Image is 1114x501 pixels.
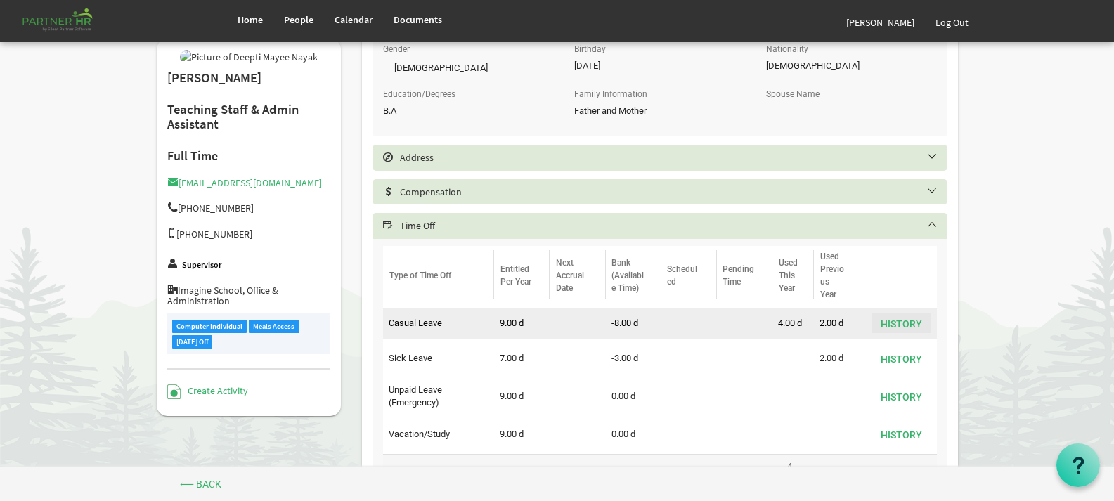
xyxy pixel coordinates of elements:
[167,228,331,240] h5: [PHONE_NUMBER]
[167,103,331,131] h2: Teaching Staff & Admin Assistant
[383,308,494,339] td: Casual Leave column header Type of Time Off
[814,343,862,374] td: 2.00 d is template cell column header Used Previous Year
[383,152,393,162] span: Select
[611,258,644,293] span: Bank (Available Time)
[862,378,937,415] td: is Command column column header
[772,378,814,415] td: is template cell column header Used This Year
[383,343,494,374] td: Sick Leave column header Type of Time Off
[717,419,772,450] td: is template cell column header Pending Time
[862,419,937,450] td: is Command column column header
[494,308,550,339] td: 9.00 d is template cell column header Entitled Per Year
[820,252,844,299] span: Used Previous Year
[167,149,331,163] h4: Full Time
[167,384,248,397] a: Create Activity
[383,187,393,197] span: Select
[284,13,313,26] span: People
[872,349,931,368] button: History
[862,343,937,374] td: is Command column column header
[494,378,550,415] td: 9.00 d is template cell column header Entitled Per Year
[383,152,958,163] h5: Address
[383,90,455,99] label: Education/Degrees
[723,264,754,287] span: Pending Time
[167,71,331,86] h2: [PERSON_NAME]
[779,258,798,293] span: Used This Year
[606,419,661,450] td: 0.00 d is template cell column header Bank (Available Time)
[383,220,958,231] h5: Time Off
[494,343,550,374] td: 7.00 d is template cell column header Entitled Per Year
[772,308,814,339] td: 4.00 d is template cell column header Used This Year
[814,419,862,450] td: is template cell column header Used Previous Year
[172,335,213,349] div: [DATE] Off
[661,308,717,339] td: is template cell column header Scheduled
[383,378,494,415] td: Unpaid Leave (Emergency) column header Type of Time Off
[772,343,814,374] td: is template cell column header Used This Year
[925,3,979,42] a: Log Out
[556,258,584,293] span: Next Accrual Date
[717,378,772,415] td: is template cell column header Pending Time
[606,343,661,374] td: -3.00 d is template cell column header Bank (Available Time)
[180,50,318,64] img: Picture of Deepti Mayee Nayak
[574,45,606,54] label: Birthday
[717,308,772,339] td: is template cell column header Pending Time
[550,419,605,450] td: column header Next Accrual Date
[383,186,958,197] h5: Compensation
[249,320,299,333] div: Meals Access
[661,419,717,450] td: is template cell column header Scheduled
[494,419,550,450] td: 9.00 d is template cell column header Entitled Per Year
[862,308,937,339] td: is Command column column header
[167,202,331,214] h5: [PHONE_NUMBER]
[389,271,451,280] span: Type of Time Off
[238,13,263,26] span: Home
[606,378,661,415] td: 0.00 d is template cell column header Bank (Available Time)
[500,264,531,287] span: Entitled Per Year
[574,90,647,99] label: Family Information
[766,90,820,99] label: Spouse Name
[814,308,862,339] td: 2.00 d is template cell column header Used Previous Year
[550,378,605,415] td: column header Next Accrual Date
[661,343,717,374] td: is template cell column header Scheduled
[872,424,931,444] button: History
[383,221,393,230] span: Select
[383,45,410,54] label: Gender
[167,384,181,399] img: Create Activity
[394,13,442,26] span: Documents
[606,308,661,339] td: -8.00 d is template cell column header Bank (Available Time)
[766,45,808,54] label: Nationality
[383,419,494,450] td: Vacation/Study column header Type of Time Off
[550,343,605,374] td: column header Next Accrual Date
[661,378,717,415] td: is template cell column header Scheduled
[667,264,697,287] span: Scheduled
[172,320,247,333] div: Computer Individual
[167,176,322,189] a: [EMAIL_ADDRESS][DOMAIN_NAME]
[550,308,605,339] td: column header Next Accrual Date
[836,3,925,42] a: [PERSON_NAME]
[717,343,772,374] td: is template cell column header Pending Time
[167,285,331,307] h5: Imagine School, Office & Administration
[182,261,221,270] label: Supervisor
[772,419,814,450] td: is template cell column header Used This Year
[814,378,862,415] td: is template cell column header Used Previous Year
[872,386,931,406] button: History
[335,13,373,26] span: Calendar
[872,313,931,333] button: History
